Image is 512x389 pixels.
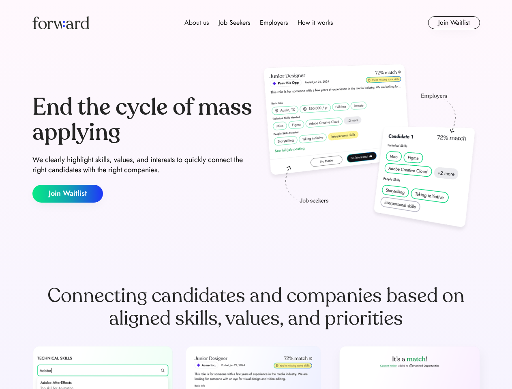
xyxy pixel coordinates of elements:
img: Forward logo [32,16,89,29]
button: Join Waitlist [32,185,103,203]
div: Employers [260,18,288,28]
div: Connecting candidates and companies based on aligned skills, values, and priorities [32,284,480,330]
button: Join Waitlist [428,16,480,29]
div: About us [184,18,209,28]
div: Job Seekers [219,18,250,28]
div: We clearly highlight skills, values, and interests to quickly connect the right candidates with t... [32,155,253,175]
img: hero-image.png [259,62,480,236]
div: How it works [298,18,333,28]
div: End the cycle of mass applying [32,95,253,145]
